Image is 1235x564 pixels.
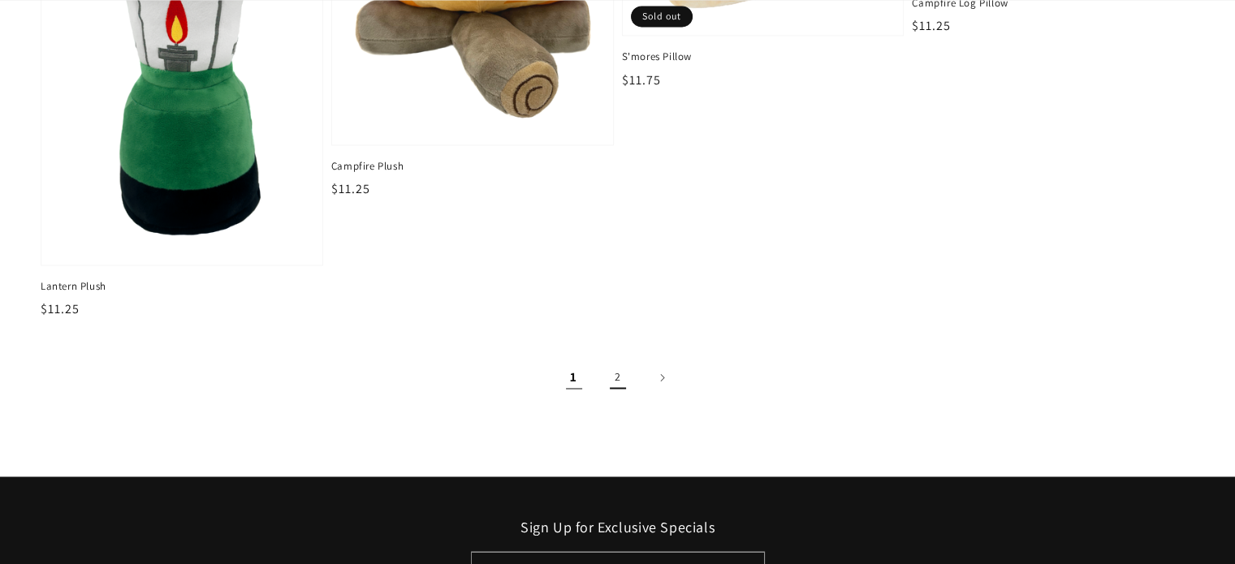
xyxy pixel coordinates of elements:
[41,300,80,317] span: $11.25
[41,279,323,294] span: Lantern Plush
[41,359,1194,395] nav: Pagination
[622,71,661,88] span: $11.75
[556,359,592,395] span: Page 1
[41,517,1194,536] h2: Sign Up for Exclusive Specials
[912,17,951,34] span: $11.25
[644,359,680,395] a: Next page
[631,6,693,27] span: Sold out
[331,180,370,197] span: $11.25
[331,159,614,174] span: Campfire Plush
[622,50,905,64] span: S'mores Pillow
[600,359,636,395] a: Page 2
